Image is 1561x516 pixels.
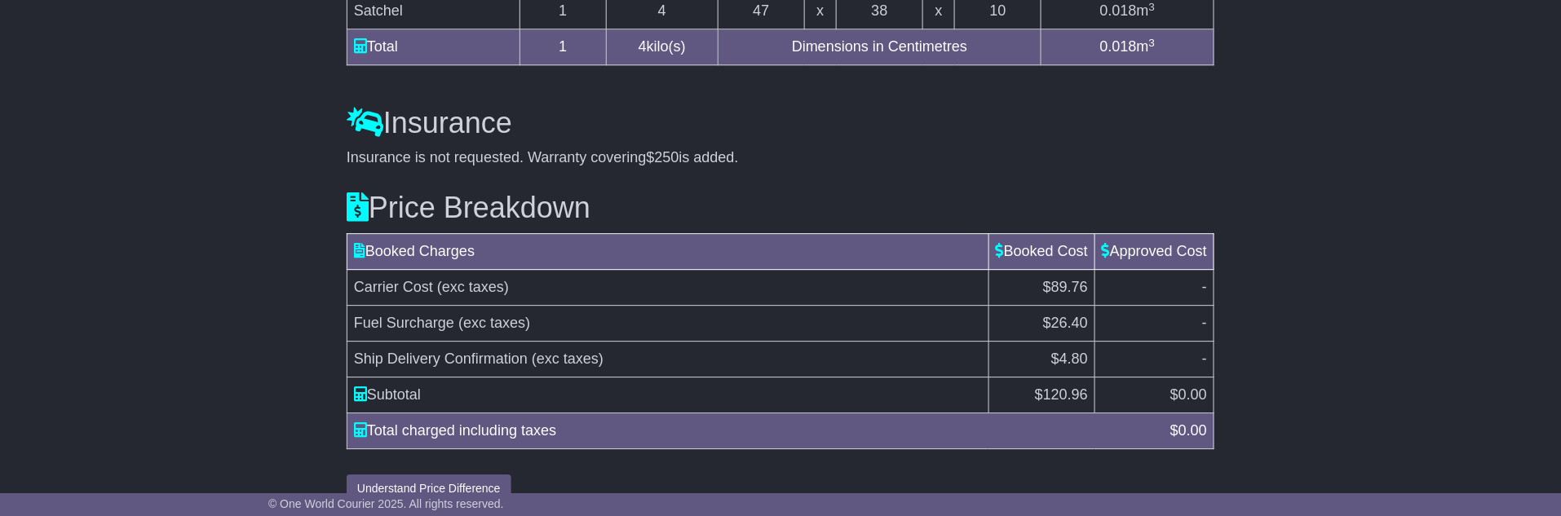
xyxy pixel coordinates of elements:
span: Ship Delivery Confirmation [354,351,528,367]
td: Booked Cost [988,234,1094,270]
td: Approved Cost [1094,234,1214,270]
sup: 3 [1149,1,1156,13]
span: 4 [639,38,647,55]
td: kilo(s) [606,29,718,65]
span: - [1202,351,1207,367]
td: Subtotal [347,377,989,413]
span: - [1202,315,1207,331]
span: Fuel Surcharge [354,315,454,331]
td: m [1041,29,1214,65]
span: 120.96 [1043,386,1088,403]
span: - [1202,279,1207,295]
td: 1 [520,29,606,65]
span: (exc taxes) [532,351,604,367]
h3: Insurance [347,107,1214,139]
span: 0.00 [1178,386,1207,403]
span: $26.40 [1043,315,1088,331]
div: Total charged including taxes [346,420,1162,442]
span: (exc taxes) [458,315,530,331]
td: $ [1094,377,1214,413]
span: $89.76 [1043,279,1088,295]
button: Understand Price Difference [347,474,511,503]
sup: 3 [1149,37,1156,49]
td: Dimensions in Centimetres [718,29,1041,65]
td: Booked Charges [347,234,989,270]
td: $ [988,377,1094,413]
div: $ [1162,420,1215,442]
div: Insurance is not requested. Warranty covering is added. [347,149,1214,167]
span: 0.00 [1178,422,1207,439]
span: © One World Courier 2025. All rights reserved. [268,497,504,510]
td: Total [347,29,520,65]
h3: Price Breakdown [347,192,1214,224]
span: 0.018 [1100,2,1137,19]
span: 0.018 [1100,38,1137,55]
span: Carrier Cost [354,279,433,295]
span: (exc taxes) [437,279,509,295]
span: $4.80 [1051,351,1088,367]
span: $250 [647,149,679,165]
